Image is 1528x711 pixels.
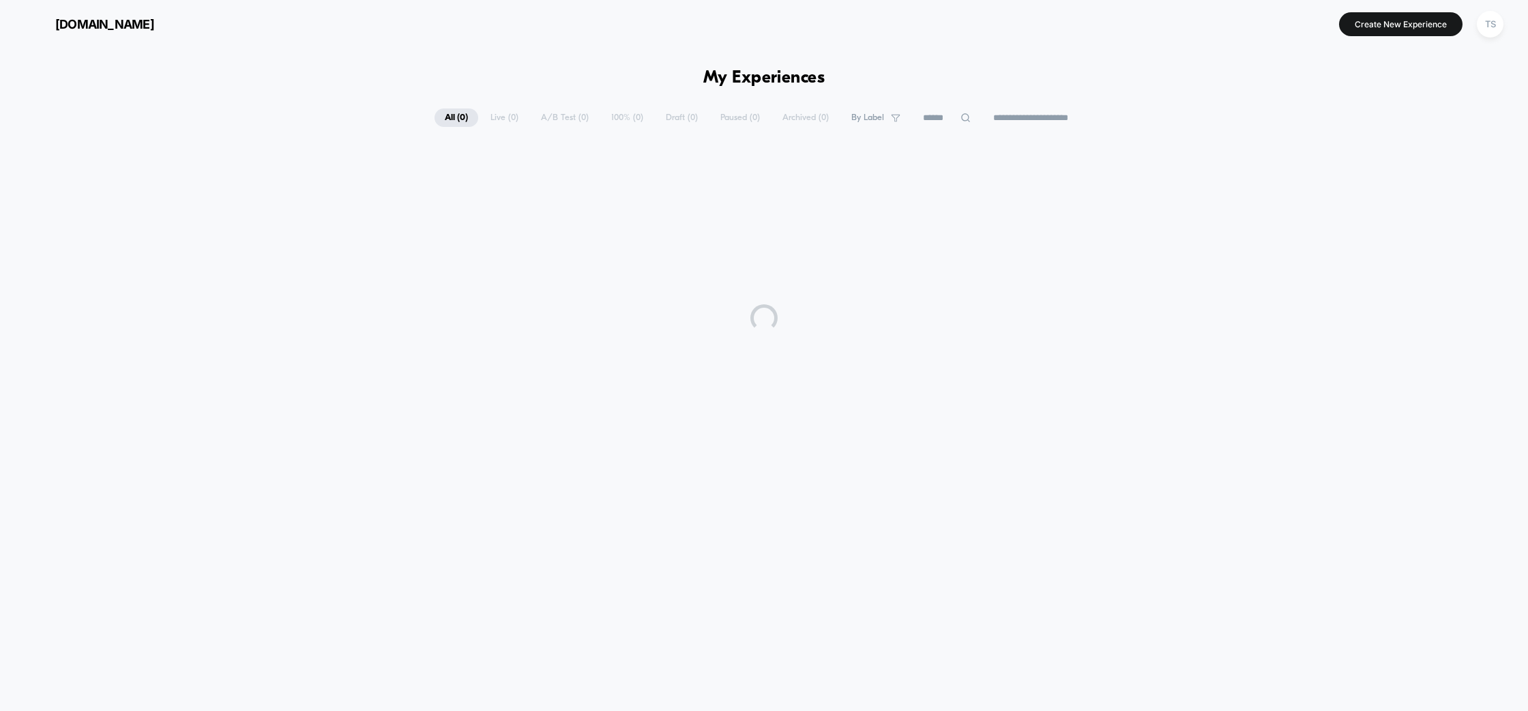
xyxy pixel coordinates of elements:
div: TS [1477,11,1503,38]
h1: My Experiences [703,68,825,88]
button: TS [1473,10,1508,38]
span: By Label [851,113,884,123]
button: Create New Experience [1339,12,1463,36]
button: [DOMAIN_NAME] [20,13,158,35]
span: All ( 0 ) [435,108,478,127]
span: [DOMAIN_NAME] [55,17,154,31]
